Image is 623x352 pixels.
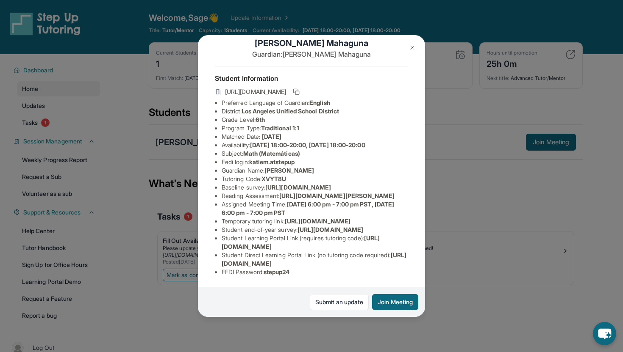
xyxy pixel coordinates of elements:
span: [URL][DOMAIN_NAME] [298,226,363,233]
li: Student end-of-year survey : [222,225,408,234]
span: [URL][DOMAIN_NAME] [285,217,350,225]
li: Tutoring Code : [222,175,408,183]
li: Subject : [222,149,408,158]
li: Baseline survey : [222,183,408,192]
li: Program Type: [222,124,408,132]
a: Submit an update [310,294,369,310]
p: Guardian: [PERSON_NAME] Mahaguna [215,49,408,59]
span: Math (Matemáticas) [243,150,300,157]
li: Matched Date: [222,132,408,141]
li: EEDI Password : [222,268,408,276]
span: English [309,99,330,106]
img: Close Icon [409,44,416,51]
li: District: [222,107,408,115]
li: Assigned Meeting Time : [222,200,408,217]
li: Availability: [222,141,408,149]
li: Student Learning Portal Link (requires tutoring code) : [222,234,408,251]
span: XVYT8U [261,175,286,182]
span: [DATE] 6:00 pm - 7:00 pm PST, [DATE] 6:00 pm - 7:00 pm PST [222,201,394,216]
span: [URL][DOMAIN_NAME] [265,184,331,191]
h1: [PERSON_NAME] Mahaguna [215,37,408,49]
li: Temporary tutoring link : [222,217,408,225]
button: chat-button [593,322,616,345]
span: katiem.atstepup [249,158,295,165]
span: [PERSON_NAME] [264,167,314,174]
li: Grade Level: [222,115,408,124]
span: stepup24 [264,268,290,275]
h4: Student Information [215,73,408,83]
span: [DATE] 18:00-20:00, [DATE] 18:00-20:00 [250,141,365,148]
li: Guardian Name : [222,166,408,175]
span: [DATE] [262,133,281,140]
li: Eedi login : [222,158,408,166]
span: Los Angeles Unified School District [242,107,339,115]
button: Copy link [291,87,301,97]
li: Student Direct Learning Portal Link (no tutoring code required) : [222,251,408,268]
li: Preferred Language of Guardian: [222,99,408,107]
span: 6th [256,116,265,123]
span: [URL][DOMAIN_NAME] [225,88,286,96]
li: Reading Assessment : [222,192,408,200]
span: Traditional 1:1 [261,124,299,132]
span: [URL][DOMAIN_NAME][PERSON_NAME] [279,192,395,199]
button: Join Meeting [372,294,418,310]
